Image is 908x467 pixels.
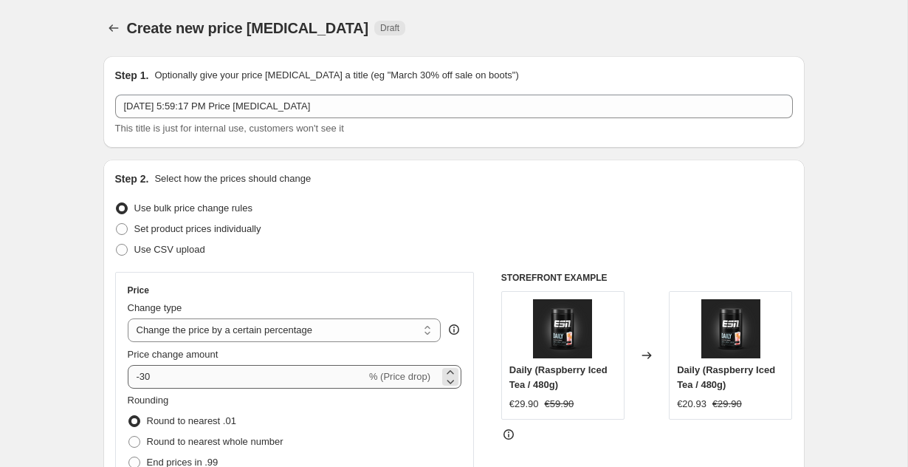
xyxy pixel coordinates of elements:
span: Draft [380,22,399,34]
p: Select how the prices should change [154,171,311,186]
div: €20.93 [677,397,706,412]
img: 1_2d23ee34-6d21-4105-a943-77106e091140_80x.png [533,299,592,358]
div: €29.90 [509,397,539,412]
h2: Step 1. [115,68,149,83]
span: Use bulk price change rules [134,202,252,214]
h6: STOREFRONT EXAMPLE [501,272,793,284]
span: Round to nearest .01 [147,415,236,426]
img: 1_2d23ee34-6d21-4105-a943-77106e091140_80x.png [701,299,760,358]
input: -15 [128,365,366,389]
p: Optionally give your price [MEDICAL_DATA] a title (eg "March 30% off sale on boots") [154,68,518,83]
span: Daily (Raspberry Iced Tea / 480g) [509,364,608,390]
div: help [447,322,461,337]
span: Daily (Raspberry Iced Tea / 480g) [677,364,775,390]
span: Use CSV upload [134,244,205,255]
button: Price change jobs [103,18,124,38]
span: Price change amount [128,349,219,360]
span: Set product prices individually [134,223,261,234]
span: Change type [128,302,182,313]
input: 30% off holiday sale [115,95,793,118]
span: Create new price [MEDICAL_DATA] [127,20,369,36]
strike: €29.90 [712,397,742,412]
span: Round to nearest whole number [147,436,283,447]
h2: Step 2. [115,171,149,186]
span: % (Price drop) [369,371,430,382]
span: This title is just for internal use, customers won't see it [115,123,344,134]
strike: €59.90 [545,397,574,412]
span: Rounding [128,395,169,406]
h3: Price [128,284,149,296]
